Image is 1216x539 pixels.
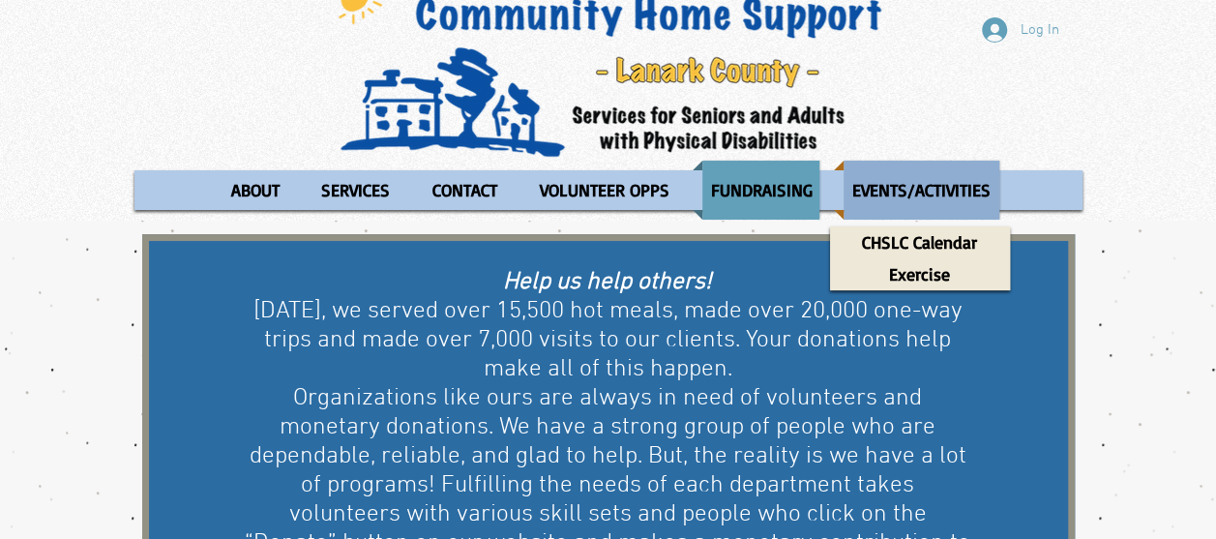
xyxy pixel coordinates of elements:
[1014,20,1066,41] span: Log In
[968,12,1073,48] button: Log In
[880,258,959,290] p: Exercise
[424,161,506,220] p: CONTACT
[830,258,1010,290] a: Exercise
[503,268,712,297] span: Help us help others!
[693,161,829,220] a: FUNDRAISING
[212,161,298,220] a: ABOUT
[702,161,821,220] p: FUNDRAISING
[134,161,1083,220] nav: Site
[853,226,986,258] p: CHSLC Calendar
[521,161,688,220] a: VOLUNTEER OPPS
[830,226,1010,258] a: CHSLC Calendar
[844,161,999,220] p: EVENTS/ACTIVITIES
[834,161,1009,220] a: EVENTS/ACTIVITIES
[312,161,399,220] p: SERVICES
[253,297,963,384] span: [DATE], we served over 15,500 hot meals, made over 20,000 one-way trips and made over 7,000 visit...
[303,161,408,220] a: SERVICES
[531,161,678,220] p: VOLUNTEER OPPS
[222,161,288,220] p: ABOUT
[413,161,517,220] a: CONTACT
